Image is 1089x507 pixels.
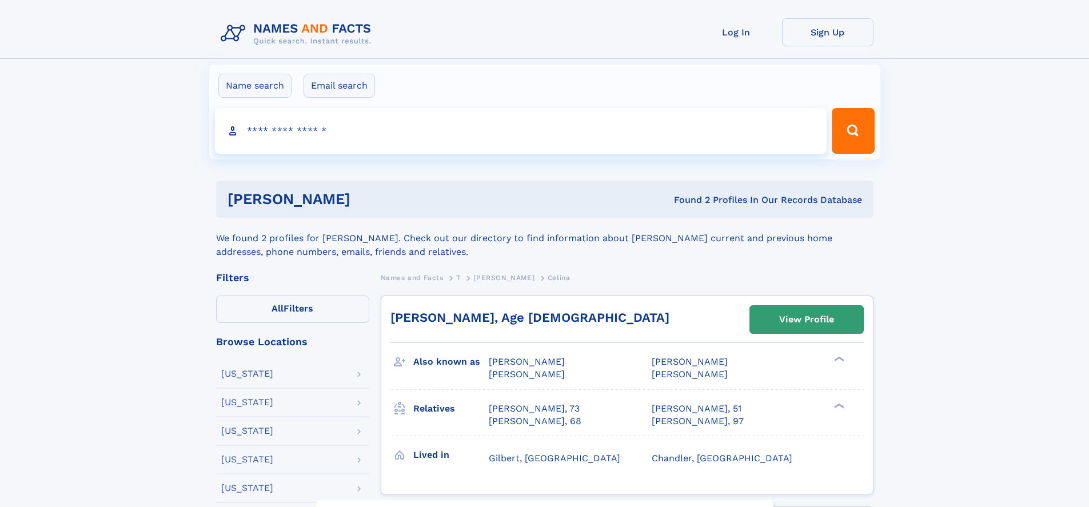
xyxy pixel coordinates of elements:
div: View Profile [779,306,834,333]
div: [US_STATE] [221,426,273,436]
label: Filters [216,296,369,323]
div: [US_STATE] [221,369,273,378]
div: [US_STATE] [221,455,273,464]
div: Found 2 Profiles In Our Records Database [512,194,862,206]
div: ❯ [831,356,845,363]
span: T [456,274,461,282]
span: Celina [548,274,571,282]
a: Sign Up [782,18,873,46]
a: Log In [691,18,782,46]
span: Chandler, [GEOGRAPHIC_DATA] [652,453,792,464]
a: [PERSON_NAME], 68 [489,415,581,428]
div: [US_STATE] [221,484,273,493]
div: Browse Locations [216,337,369,347]
a: [PERSON_NAME], 51 [652,402,741,415]
button: Search Button [832,108,874,154]
span: Gilbert, [GEOGRAPHIC_DATA] [489,453,620,464]
input: search input [215,108,827,154]
div: Filters [216,273,369,283]
span: [PERSON_NAME] [489,369,565,380]
a: T [456,270,461,285]
a: View Profile [750,306,863,333]
a: [PERSON_NAME], 73 [489,402,580,415]
a: Names and Facts [381,270,444,285]
label: Email search [304,74,375,98]
div: ❯ [831,402,845,409]
h1: [PERSON_NAME] [228,192,512,206]
div: [US_STATE] [221,398,273,407]
span: All [272,303,284,314]
a: [PERSON_NAME], 97 [652,415,744,428]
h3: Also known as [413,352,489,372]
span: [PERSON_NAME] [652,369,728,380]
span: [PERSON_NAME] [652,356,728,367]
h3: Relatives [413,399,489,418]
a: [PERSON_NAME] [473,270,534,285]
a: [PERSON_NAME], Age [DEMOGRAPHIC_DATA] [390,310,669,325]
h3: Lived in [413,445,489,465]
label: Name search [218,74,292,98]
span: [PERSON_NAME] [489,356,565,367]
span: [PERSON_NAME] [473,274,534,282]
div: We found 2 profiles for [PERSON_NAME]. Check out our directory to find information about [PERSON_... [216,218,873,259]
img: Logo Names and Facts [216,18,381,49]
